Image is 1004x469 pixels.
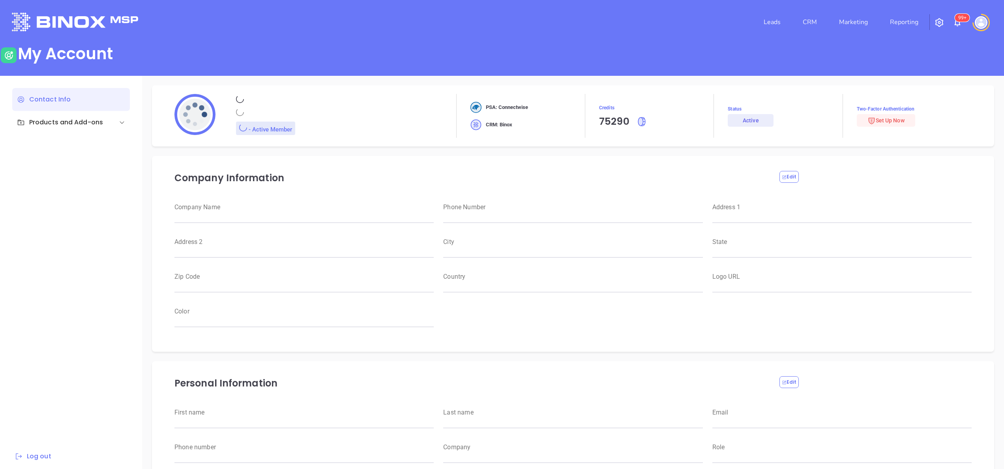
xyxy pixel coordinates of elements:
[174,171,770,185] p: Company Information
[712,450,972,463] input: weight
[12,451,54,461] button: Log out
[174,376,770,390] p: Personal Information
[174,94,215,135] img: profile
[760,14,784,30] a: Leads
[836,14,871,30] a: Marketing
[470,119,481,130] img: crm
[443,450,702,463] input: weight
[867,117,905,124] span: Set Up Now
[712,280,972,293] input: weight
[443,210,702,223] input: weight
[599,103,714,113] span: Credits
[443,239,702,245] label: City
[174,444,434,450] label: Phone number
[443,409,702,416] label: Last name
[953,18,962,27] img: iconNotification
[470,102,528,113] div: PSA: Connectwise
[712,204,972,210] label: Address 1
[174,416,434,428] input: weight
[712,409,972,416] label: Email
[443,274,702,280] label: Country
[236,122,295,135] div: - Active Member
[174,245,434,258] input: weight
[712,245,972,258] input: weight
[443,245,702,258] input: weight
[12,111,130,134] div: Products and Add-ons
[443,204,702,210] label: Phone Number
[712,210,972,223] input: weight
[712,274,972,280] label: Logo URL
[12,13,138,31] img: logo
[174,210,434,223] input: weight
[935,18,944,27] img: iconSetting
[975,16,987,29] img: user
[443,444,702,450] label: Company
[174,204,434,210] label: Company Name
[443,416,702,428] input: weight
[174,308,434,315] label: Color
[857,105,972,113] span: Two-Factor Authentication
[800,14,820,30] a: CRM
[174,274,434,280] label: Zip Code
[174,450,434,463] input: weight
[443,280,702,293] input: weight
[174,239,434,245] label: Address 2
[174,280,434,293] input: weight
[887,14,922,30] a: Reporting
[470,102,481,113] img: crm
[779,376,799,388] button: Edit
[712,416,972,428] input: weight
[743,114,759,127] div: Active
[12,88,130,111] div: Contact Info
[779,171,799,183] button: Edit
[174,315,434,327] input: weight
[174,409,434,416] label: First name
[728,105,842,113] span: Status
[17,118,103,127] div: Products and Add-ons
[712,444,972,450] label: Role
[955,14,970,22] sup: 100
[1,47,17,63] img: user
[18,44,113,63] div: My Account
[470,119,512,130] div: CRM: Binox
[599,114,629,129] div: 75290
[712,239,972,245] label: State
